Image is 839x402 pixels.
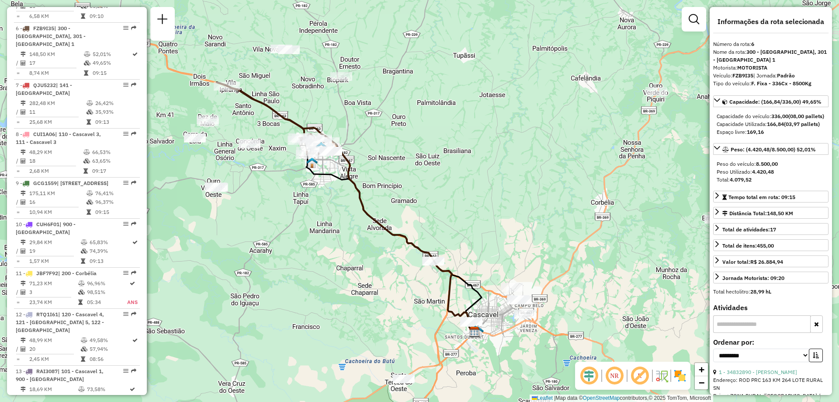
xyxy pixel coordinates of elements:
[29,336,80,345] td: 48,99 KM
[16,288,20,297] td: /
[87,288,127,297] td: 98,51%
[753,72,795,79] span: | Jornada:
[87,210,91,215] i: Tempo total em rota
[36,221,59,227] span: CUH6F01
[423,257,444,266] div: Atividade não roteirizada - RESTAURANTE E LANCHO
[87,199,93,205] i: % de utilização da cubagem
[757,242,774,249] strong: 455,00
[29,189,86,198] td: 175,11 KM
[713,376,829,392] div: Endereço: ROD PRC 163 KM 264 LOTE RURAL SN
[81,259,85,264] i: Tempo total em rota
[29,12,80,21] td: 6,58 KM
[29,59,83,67] td: 17
[16,25,86,47] span: | 300 - [GEOGRAPHIC_DATA], 301 - [GEOGRAPHIC_DATA] 1
[29,118,86,126] td: 25,68 KM
[130,281,135,286] i: Rota otimizada
[36,368,58,374] span: RAI3087
[777,72,795,79] strong: Padrão
[33,180,57,186] span: GCG1559
[604,365,625,386] span: Ocultar NR
[21,52,26,57] i: Distância Total
[184,133,206,142] div: Atividade não roteirizada - ASSOCIACAO DE MORADO
[16,270,97,276] span: 11 -
[29,198,86,206] td: 16
[713,191,829,203] a: Tempo total em rota: 09:15
[16,221,76,235] span: 10 -
[123,368,128,374] em: Opções
[695,363,708,376] a: Zoom in
[16,131,101,145] span: | 110 - Cascavel 3, 111 - Cascavel 3
[16,69,20,77] td: =
[131,25,136,31] em: Rota exportada
[21,290,26,295] i: Total de Atividades
[95,198,136,206] td: 96,37%
[123,270,128,276] em: Opções
[554,395,555,401] span: |
[123,221,128,227] em: Opções
[461,317,482,326] div: Atividade não roteirizada - R MOREIRA MERCADO
[747,129,764,135] strong: 169,16
[87,279,127,288] td: 96,96%
[713,64,829,72] div: Motorista:
[21,158,26,164] i: Total de Atividades
[717,161,778,167] span: Peso do veículo:
[81,14,85,19] i: Tempo total em rota
[95,189,136,198] td: 76,41%
[717,112,825,120] div: Capacidade do veículo:
[29,238,80,247] td: 29,84 KM
[579,365,600,386] span: Ocultar deslocamento
[83,150,90,155] i: % de utilização do peso
[131,311,136,317] em: Rota exportada
[16,131,101,145] span: 8 -
[16,12,20,21] td: =
[131,221,136,227] em: Rota exportada
[92,148,136,157] td: 66,53%
[728,194,795,200] span: Tempo total em rota: 09:15
[460,317,482,326] div: Atividade não roteirizada - R MOREIRA MERCADO
[21,150,26,155] i: Distância Total
[78,290,85,295] i: % de utilização da cubagem
[713,288,829,296] div: Total hectolitro:
[788,113,824,119] strong: (08,00 pallets)
[29,247,80,255] td: 19
[29,355,80,364] td: 2,45 KM
[206,183,228,192] div: Atividade não roteirizada - BENEDITO DA FONSECA
[750,288,771,295] strong: 28,99 hL
[737,64,767,71] strong: MOTORISTA
[514,310,536,318] div: Atividade não roteirizada - IVONETE BORGES
[89,247,132,255] td: 74,39%
[84,60,90,66] i: % de utilização da cubagem
[29,257,80,266] td: 1,57 KM
[123,180,128,185] em: Opções
[92,59,132,67] td: 49,65%
[29,288,78,297] td: 3
[501,283,523,292] div: Atividade não roteirizada - Gatti Supermercado
[123,131,128,136] em: Opções
[767,121,784,127] strong: 166,84
[770,226,776,233] strong: 17
[717,168,825,176] div: Peso Utilizado:
[270,45,292,53] div: Atividade não roteirizada - GLAUCO SERGIO SCHWIN
[205,182,227,191] div: Atividade não roteirizada - COMERCIO DE ALIMENTO
[29,298,78,307] td: 23,74 KM
[713,337,829,347] label: Ordenar por:
[16,82,72,96] span: 7 -
[131,180,136,185] em: Rota exportada
[16,311,104,333] span: | 120 - Cascavel 4, 121 - [GEOGRAPHIC_DATA] 5, 122 - [GEOGRAPHIC_DATA]
[469,326,480,338] img: CDD Cascavel
[16,108,20,116] td: /
[57,180,108,186] span: | [STREET_ADDRESS]
[92,167,136,175] td: 09:17
[87,119,91,125] i: Tempo total em rota
[713,304,829,312] h4: Atividades
[722,242,774,250] div: Total de itens:
[717,120,825,128] div: Capacidade Utilizada:
[78,300,83,305] i: Tempo total em rota
[583,395,620,401] a: OpenStreetMap
[123,25,128,31] em: Opções
[713,109,829,140] div: Capacidade: (166,84/336,00) 49,65%
[722,210,793,217] div: Distância Total:
[29,167,83,175] td: 2,68 KM
[713,17,829,26] h4: Informações da rota selecionada
[713,223,829,235] a: Total de atividades:17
